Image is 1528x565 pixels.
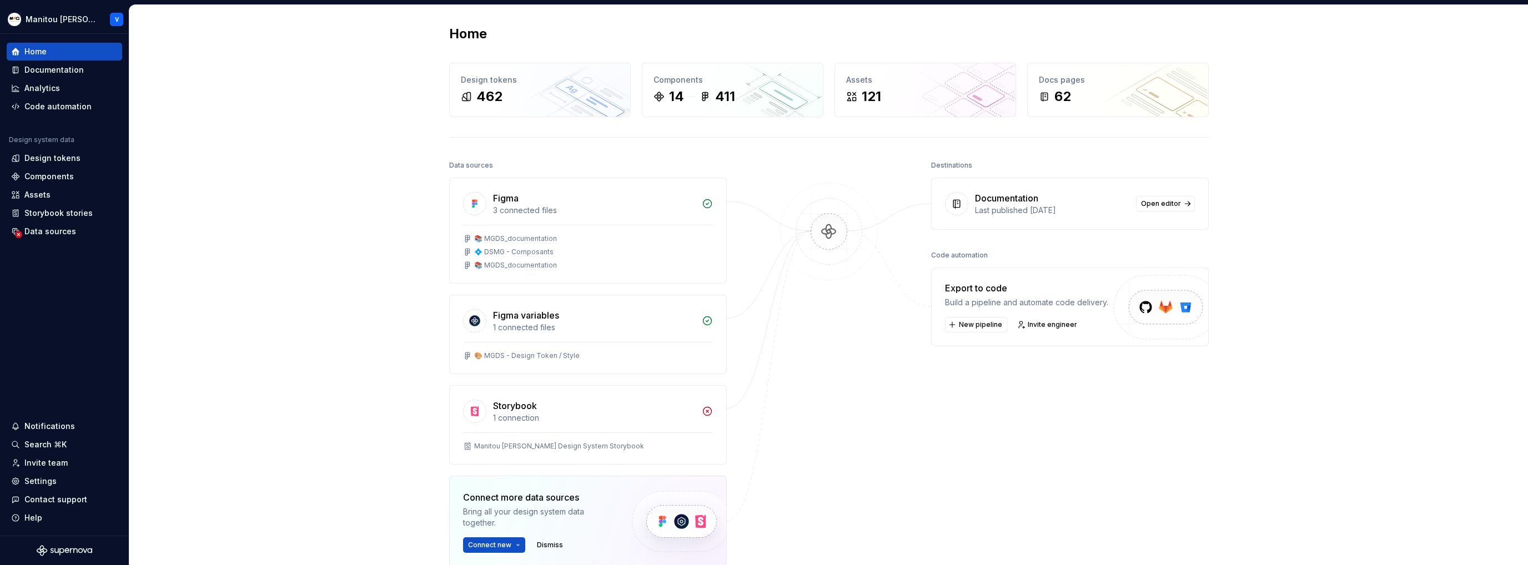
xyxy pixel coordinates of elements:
a: Components14411 [642,63,823,117]
div: 14 [669,88,684,105]
span: Dismiss [537,541,563,549]
div: Analytics [24,83,60,94]
div: Invite team [24,457,68,468]
a: Assets [7,186,122,204]
div: 3 connected files [493,205,695,216]
div: 1 connection [493,412,695,423]
a: Storybook stories [7,204,122,222]
button: Connect new [463,537,525,553]
a: Docs pages62 [1027,63,1209,117]
span: Open editor [1141,199,1181,208]
div: 📚 MGDS_documentation [474,234,557,243]
div: Documentation [24,64,84,75]
div: 462 [476,88,502,105]
div: Figma [493,191,519,205]
a: Components [7,168,122,185]
div: Storybook stories [24,208,93,219]
div: Design system data [9,135,74,144]
a: Figma variables1 connected files🎨 MGDS - Design Token / Style [449,295,727,374]
div: 411 [715,88,735,105]
div: Data sources [24,226,76,237]
div: Last published [DATE] [975,205,1129,216]
div: Storybook [493,399,537,412]
div: Data sources [449,158,493,173]
div: Manitou [PERSON_NAME] Design System Storybook [474,442,644,451]
a: Open editor [1136,196,1195,211]
div: 62 [1054,88,1071,105]
div: 1 connected files [493,322,695,333]
h2: Home [449,25,487,43]
div: 💠 DSMG - Composants [474,248,554,256]
div: Docs pages [1039,74,1197,85]
a: Assets121 [835,63,1016,117]
button: Dismiss [532,537,568,553]
div: Home [24,46,47,57]
img: e5cfe62c-2ffb-4aae-a2e8-6f19d60e01f1.png [8,13,21,26]
div: V [115,15,119,24]
div: Search ⌘K [24,439,67,450]
a: Invite team [7,454,122,472]
div: Help [24,512,42,523]
span: Invite engineer [1028,320,1077,329]
div: Notifications [24,421,75,432]
div: Export to code [945,281,1108,295]
button: Manitou [PERSON_NAME] Design SystemV [2,7,127,31]
a: Home [7,43,122,60]
div: Destinations [931,158,972,173]
div: Components [654,74,812,85]
a: Storybook1 connectionManitou [PERSON_NAME] Design System Storybook [449,385,727,465]
a: Code automation [7,98,122,115]
div: Build a pipeline and automate code delivery. [945,297,1108,308]
div: Connect more data sources [463,491,613,504]
div: Code automation [931,248,988,263]
div: Documentation [975,191,1038,205]
div: Assets [24,189,51,200]
span: New pipeline [959,320,1002,329]
a: Design tokens462 [449,63,631,117]
button: Search ⌘K [7,436,122,453]
div: Code automation [24,101,92,112]
button: Notifications [7,417,122,435]
a: Invite engineer [1014,317,1082,332]
a: Documentation [7,61,122,79]
button: New pipeline [945,317,1007,332]
div: Design tokens [24,153,81,164]
a: Data sources [7,223,122,240]
div: Manitou [PERSON_NAME] Design System [26,14,97,25]
div: Assets [846,74,1004,85]
a: Settings [7,472,122,490]
div: Components [24,171,74,182]
div: 🎨 MGDS - Design Token / Style [474,351,580,360]
a: Design tokens [7,149,122,167]
div: Contact support [24,494,87,505]
svg: Supernova Logo [37,545,92,556]
div: Figma variables [493,309,559,322]
div: 121 [862,88,881,105]
div: Design tokens [461,74,619,85]
div: Bring all your design system data together. [463,506,613,528]
button: Contact support [7,491,122,508]
div: Settings [24,476,57,487]
button: Help [7,509,122,527]
a: Figma3 connected files📚 MGDS_documentation💠 DSMG - Composants📚 MGDS_documentation [449,178,727,284]
a: Analytics [7,79,122,97]
div: 📚 MGDS_documentation [474,261,557,270]
span: Connect new [468,541,511,549]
